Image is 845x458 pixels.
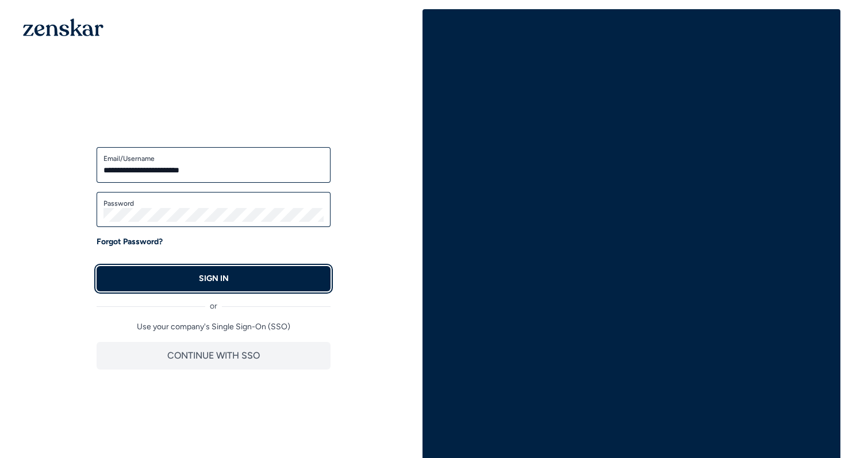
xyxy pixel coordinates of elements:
p: Use your company's Single Sign-On (SSO) [97,321,331,333]
div: or [97,291,331,312]
button: SIGN IN [97,266,331,291]
button: CONTINUE WITH SSO [97,342,331,370]
label: Password [103,199,324,208]
p: SIGN IN [199,273,229,284]
img: 1OGAJ2xQqyY4LXKgY66KYq0eOWRCkrZdAb3gUhuVAqdWPZE9SRJmCz+oDMSn4zDLXe31Ii730ItAGKgCKgCCgCikA4Av8PJUP... [23,18,103,36]
a: Forgot Password? [97,236,163,248]
label: Email/Username [103,154,324,163]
